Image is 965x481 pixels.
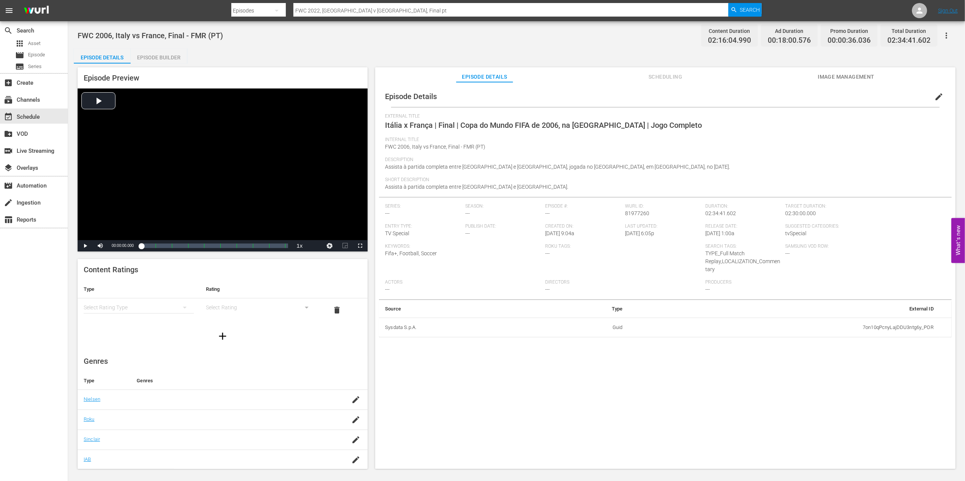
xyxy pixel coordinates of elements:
span: Reports [4,215,13,224]
span: Search [4,26,13,35]
a: Sign Out [938,8,958,14]
button: Episode Details [74,48,131,64]
span: Episode [28,51,45,59]
a: Nielsen [84,396,100,402]
span: [DATE] 9:04a [545,230,574,236]
span: --- [545,210,550,216]
span: Episode #: [545,203,621,209]
span: 02:30:00.000 [786,210,816,216]
img: ans4CAIJ8jUAAAAAAAAAAAAAAAAAAAAAAAAgQb4GAAAAAAAAAAAAAAAAAAAAAAAAJMjXAAAAAAAAAAAAAAAAAAAAAAAAgAT5G... [18,2,55,20]
span: Ingestion [4,198,13,207]
span: Overlays [4,163,13,172]
span: Episode Details [385,92,437,101]
button: Episode Builder [131,48,187,64]
span: FWC 2006, Italy vs France, Final - FMR (PT) [385,144,485,150]
button: Play [78,240,93,251]
span: Itália x França | Final | Copa do Mundo FIFA de 2006, na [GEOGRAPHIC_DATA] | Jogo Completo [385,121,702,130]
th: Type [78,372,131,390]
span: TYPE_Full Match Replay,LOCALIZATION_Commentary [705,250,780,272]
span: Duration: [705,203,781,209]
button: Open Feedback Widget [951,218,965,263]
td: Guid [543,318,629,337]
button: Playback Rate [292,240,307,251]
span: Description [385,157,942,163]
span: Actors [385,279,541,285]
span: Wurl ID: [625,203,702,209]
span: Channels [4,95,13,104]
span: --- [385,286,390,292]
span: FWC 2006, Italy vs France, Final - FMR (PT) [78,31,223,40]
span: Episode Preview [84,73,139,82]
span: Publish Date: [465,223,541,230]
span: 02:16:04.990 [708,36,751,45]
span: Content Ratings [84,265,138,274]
div: Progress Bar [141,244,288,248]
span: Suggested Categories: [786,223,942,230]
span: Fifa+, Football, Soccer [385,250,437,256]
span: Internal Title [385,137,942,143]
a: IAB [84,456,91,462]
span: TV Special [385,230,409,236]
th: Source [379,300,543,318]
a: Roku [84,416,95,422]
th: Rating [200,280,322,298]
button: Mute [93,240,108,251]
span: Target Duration: [786,203,942,209]
div: Promo Duration [828,26,871,36]
span: Samsung VOD Row: [786,244,862,250]
span: --- [545,250,550,256]
span: Asset [15,39,24,48]
span: menu [5,6,14,15]
button: delete [328,301,346,319]
th: Sysdata S.p.A. [379,318,543,337]
span: Series [28,63,42,70]
span: --- [786,250,790,256]
span: [DATE] 6:05p [625,230,655,236]
span: Scheduling [637,72,694,82]
div: Episode Builder [131,48,187,67]
span: --- [545,286,550,292]
span: Directors [545,279,702,285]
span: Assista à partida completa entre [GEOGRAPHIC_DATA] e [GEOGRAPHIC_DATA], jogada no [GEOGRAPHIC_DAT... [385,164,730,170]
span: Image Management [818,72,875,82]
span: Episode Details [456,72,513,82]
th: Genres [131,372,336,390]
span: 02:34:41.602 [705,210,736,216]
span: 00:00:00.000 [112,244,134,248]
table: simple table [78,280,368,322]
button: Jump To Time [322,240,337,251]
span: Series [15,62,24,71]
span: --- [385,210,390,216]
span: Last Updated: [625,223,702,230]
span: Entry Type: [385,223,461,230]
div: Episode Details [74,48,131,67]
a: Sinclair [84,436,100,442]
span: 81977260 [625,210,650,216]
span: Search [740,3,760,17]
span: [DATE] 1:00a [705,230,734,236]
span: Assista à partida completa entre [GEOGRAPHIC_DATA] e [GEOGRAPHIC_DATA]. [385,184,568,190]
span: 00:00:36.036 [828,36,871,45]
span: Create [4,78,13,87]
span: Asset [28,40,41,47]
span: Created On: [545,223,621,230]
span: Roku Tags: [545,244,702,250]
span: 00:18:00.576 [768,36,811,45]
button: Search [728,3,762,17]
span: Release Date: [705,223,781,230]
span: Keywords: [385,244,541,250]
div: Ad Duration [768,26,811,36]
span: Search Tags: [705,244,781,250]
button: Fullscreen [352,240,368,251]
th: Type [78,280,200,298]
span: --- [465,210,470,216]
span: Series: [385,203,461,209]
span: tvSpecial [786,230,807,236]
div: Total Duration [887,26,931,36]
span: delete [332,306,341,315]
span: Episode [15,51,24,60]
span: Automation [4,181,13,190]
span: VOD [4,129,13,138]
span: Schedule [4,112,13,121]
span: Short Description [385,177,942,183]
